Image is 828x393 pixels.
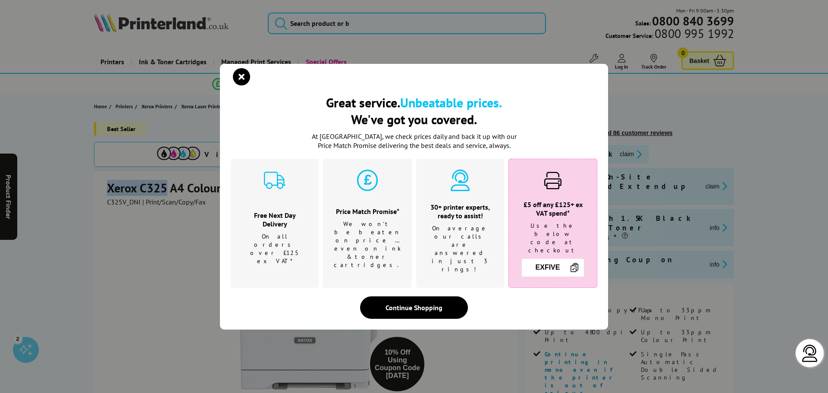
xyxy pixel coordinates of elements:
[334,220,401,269] p: We won't be beaten on price …even on ink & toner cartridges.
[264,170,285,191] img: delivery-cyan.svg
[520,200,586,217] h3: £5 off any £125+ ex VAT spend*
[427,224,493,274] p: On average our calls are answered in just 3 rings!
[520,222,586,255] p: Use the below code at checkout
[231,94,597,128] h2: Great service. We've got you covered.
[400,94,502,111] b: Unbeatable prices.
[360,296,468,319] div: Continue Shopping
[569,262,580,273] img: Copy Icon
[334,207,401,216] h3: Price Match Promise*
[357,170,378,191] img: price-promise-cyan.svg
[449,170,471,191] img: expert-cyan.svg
[801,345,819,362] img: user-headset-light.svg
[241,233,308,265] p: On all orders over £125 ex VAT*
[427,203,493,220] h3: 30+ printer experts, ready to assist!
[241,211,308,228] h3: Free Next Day Delivery
[306,132,522,150] p: At [GEOGRAPHIC_DATA], we check prices daily and back it up with our Price Match Promise deliverin...
[235,70,248,83] button: close modal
